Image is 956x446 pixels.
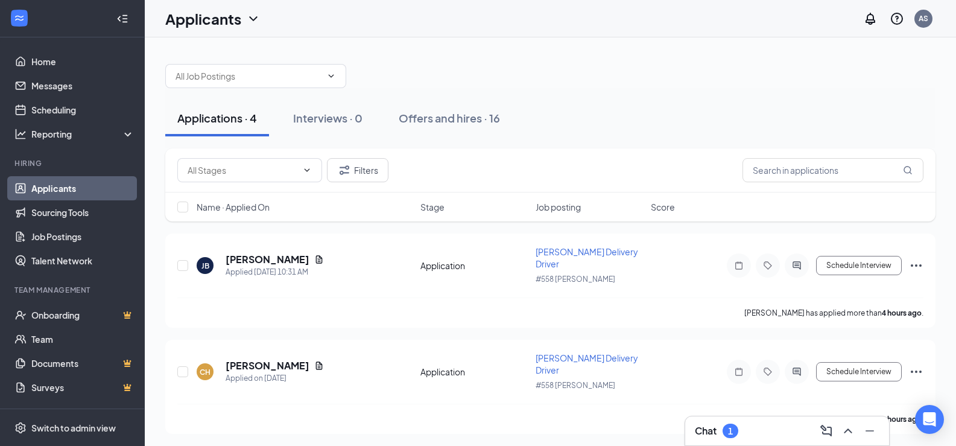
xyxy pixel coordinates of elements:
[302,165,312,175] svg: ChevronDown
[201,261,209,271] div: JB
[31,375,135,400] a: SurveysCrown
[742,158,923,182] input: Search in applications
[728,426,733,436] div: 1
[314,361,324,371] svg: Document
[732,261,746,270] svg: Note
[31,422,116,434] div: Switch to admin view
[860,421,879,441] button: Minimize
[909,258,923,273] svg: Ellipses
[841,424,855,438] svg: ChevronUp
[878,415,922,424] b: 21 hours ago
[890,11,904,26] svg: QuestionInfo
[31,176,135,200] a: Applicants
[13,12,25,24] svg: WorkstreamLogo
[200,367,211,377] div: CH
[790,367,804,377] svg: ActiveChat
[695,424,717,438] h3: Chat
[909,365,923,379] svg: Ellipses
[165,8,241,29] h1: Applicants
[226,266,324,278] div: Applied [DATE] 10:31 AM
[31,200,135,225] a: Sourcing Tools
[536,246,638,269] span: [PERSON_NAME] Delivery Driver
[31,74,135,98] a: Messages
[819,424,834,438] svg: ComposeMessage
[863,424,877,438] svg: Minimize
[816,362,902,381] button: Schedule Interview
[314,255,324,264] svg: Document
[420,366,528,378] div: Application
[197,201,270,213] span: Name · Applied On
[326,71,336,81] svg: ChevronDown
[177,110,257,126] div: Applications · 4
[420,260,528,272] div: Application
[14,285,132,295] div: Team Management
[732,367,746,377] svg: Note
[31,327,135,351] a: Team
[863,11,878,26] svg: Notifications
[327,158,388,182] button: Filter Filters
[31,49,135,74] a: Home
[790,261,804,270] svg: ActiveChat
[31,303,135,327] a: OnboardingCrown
[226,253,309,266] h5: [PERSON_NAME]
[188,164,297,177] input: All Stages
[31,225,135,249] a: Job Postings
[337,163,352,177] svg: Filter
[536,275,615,284] span: #558 [PERSON_NAME]
[31,98,135,122] a: Scheduling
[915,405,944,434] div: Open Intercom Messenger
[226,372,324,384] div: Applied on [DATE]
[536,201,581,213] span: Job posting
[744,308,923,318] p: [PERSON_NAME] has applied more than .
[31,249,135,273] a: Talent Network
[14,422,27,434] svg: Settings
[176,69,321,83] input: All Job Postings
[31,128,135,140] div: Reporting
[761,261,775,270] svg: Tag
[536,381,615,390] span: #558 [PERSON_NAME]
[903,165,913,175] svg: MagnifyingGlass
[536,352,638,375] span: [PERSON_NAME] Delivery Driver
[246,11,261,26] svg: ChevronDown
[651,201,675,213] span: Score
[293,110,362,126] div: Interviews · 0
[399,110,500,126] div: Offers and hires · 16
[740,414,923,424] p: [PERSON_NAME] has applied more than .
[14,158,132,168] div: Hiring
[14,128,27,140] svg: Analysis
[882,308,922,317] b: 4 hours ago
[116,13,128,25] svg: Collapse
[817,421,836,441] button: ComposeMessage
[31,351,135,375] a: DocumentsCrown
[919,13,928,24] div: AS
[420,201,445,213] span: Stage
[761,367,775,377] svg: Tag
[838,421,858,441] button: ChevronUp
[816,256,902,275] button: Schedule Interview
[226,359,309,372] h5: [PERSON_NAME]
